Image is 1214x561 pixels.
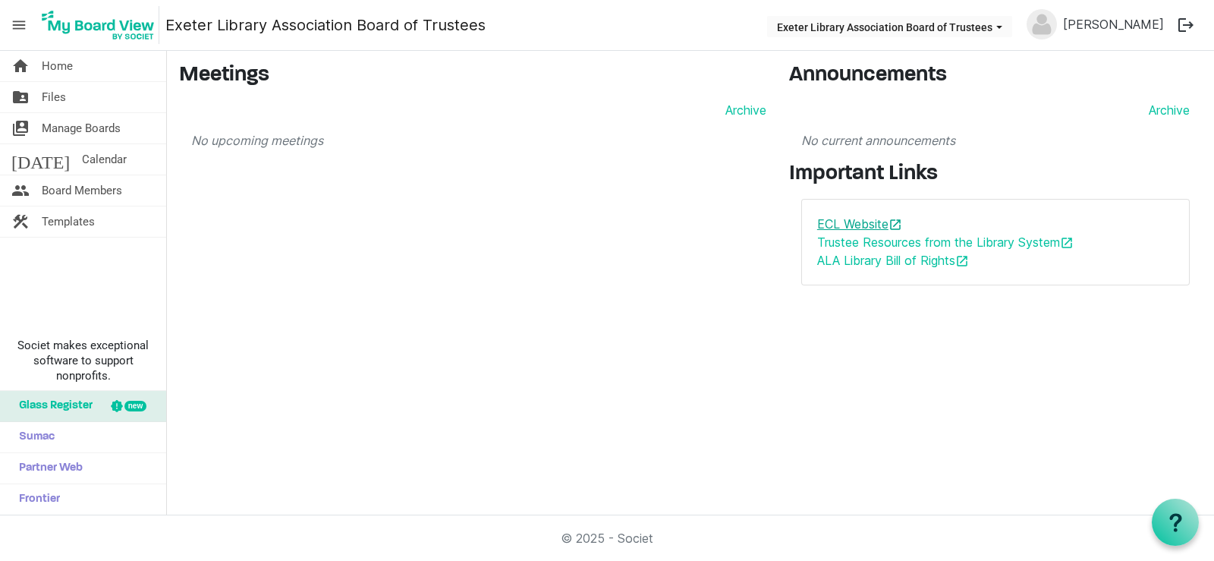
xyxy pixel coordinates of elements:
span: Frontier [11,484,60,515]
span: open_in_new [888,218,902,232]
span: Societ makes exceptional software to support nonprofits. [7,338,159,383]
button: Exeter Library Association Board of Trustees dropdownbutton [767,16,1012,37]
span: home [11,51,30,81]
span: Glass Register [11,391,93,421]
p: No current announcements [801,131,1190,150]
img: My Board View Logo [37,6,159,44]
span: open_in_new [1060,236,1074,250]
span: open_in_new [955,254,969,268]
span: menu [5,11,33,39]
span: Files [42,82,66,112]
div: new [124,401,146,411]
span: Templates [42,206,95,237]
a: Archive [719,101,766,119]
span: [DATE] [11,144,70,175]
img: no-profile-picture.svg [1027,9,1057,39]
span: Calendar [82,144,127,175]
span: folder_shared [11,82,30,112]
span: people [11,175,30,206]
a: [PERSON_NAME] [1057,9,1170,39]
a: © 2025 - Societ [561,531,653,546]
span: Partner Web [11,453,83,484]
span: Manage Boards [42,113,121,143]
span: Sumac [11,422,55,452]
a: Trustee Resources from the Library Systemopen_in_new [817,235,1074,250]
a: Archive [1143,101,1190,119]
p: No upcoming meetings [191,131,766,150]
span: switch_account [11,113,30,143]
a: Exeter Library Association Board of Trustees [165,10,486,40]
a: ECL Websiteopen_in_new [817,216,902,232]
h3: Meetings [179,63,766,89]
a: My Board View Logo [37,6,165,44]
h3: Important Links [789,162,1202,188]
h3: Announcements [789,63,1202,89]
span: Board Members [42,175,122,206]
span: Home [42,51,73,81]
button: logout [1170,9,1202,41]
span: construction [11,206,30,237]
a: ALA Library Bill of Rightsopen_in_new [817,253,969,268]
